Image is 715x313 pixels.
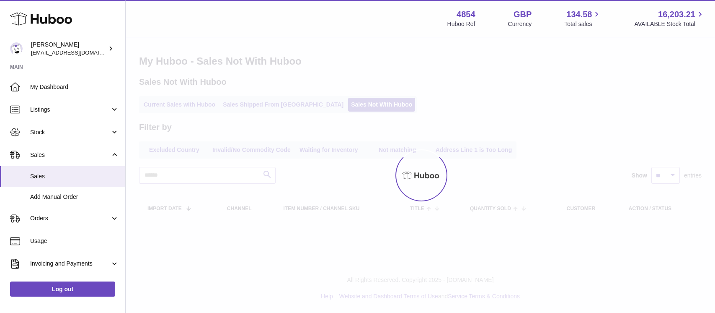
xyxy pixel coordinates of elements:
div: [PERSON_NAME] [31,41,106,57]
div: Huboo Ref [447,20,475,28]
span: Orders [30,214,110,222]
span: Sales [30,151,110,159]
span: [EMAIL_ADDRESS][DOMAIN_NAME] [31,49,123,56]
span: 16,203.21 [658,9,695,20]
span: Usage [30,237,119,245]
span: Invoicing and Payments [30,260,110,268]
a: Log out [10,282,115,297]
strong: 4854 [457,9,475,20]
span: 134.58 [566,9,592,20]
span: Stock [30,128,110,136]
span: Add Manual Order [30,193,119,201]
span: AVAILABLE Stock Total [634,20,705,28]
img: jimleo21@yahoo.gr [10,42,23,55]
span: Total sales [564,20,601,28]
div: Currency [508,20,532,28]
span: Listings [30,106,110,114]
a: 16,203.21 AVAILABLE Stock Total [634,9,705,28]
a: 134.58 Total sales [564,9,601,28]
span: Sales [30,172,119,180]
strong: GBP [514,9,532,20]
span: My Dashboard [30,83,119,91]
